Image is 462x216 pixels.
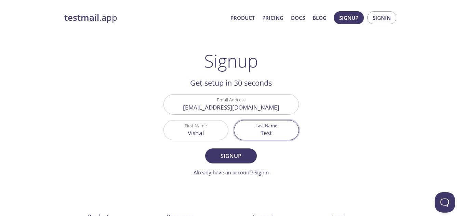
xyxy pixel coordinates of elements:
button: Signup [205,148,256,163]
a: Blog [313,13,327,22]
a: Product [230,13,255,22]
h1: Signup [204,51,258,71]
button: Signin [367,11,396,24]
a: testmail.app [64,12,225,24]
h2: Get setup in 30 seconds [163,77,299,89]
a: Already have an account? Signin [194,169,269,176]
span: Signup [339,13,358,22]
span: Signup [213,151,249,161]
a: Pricing [262,13,283,22]
span: Signin [373,13,391,22]
button: Signup [334,11,364,24]
a: Docs [291,13,305,22]
iframe: Help Scout Beacon - Open [435,192,455,213]
strong: testmail [64,12,99,24]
